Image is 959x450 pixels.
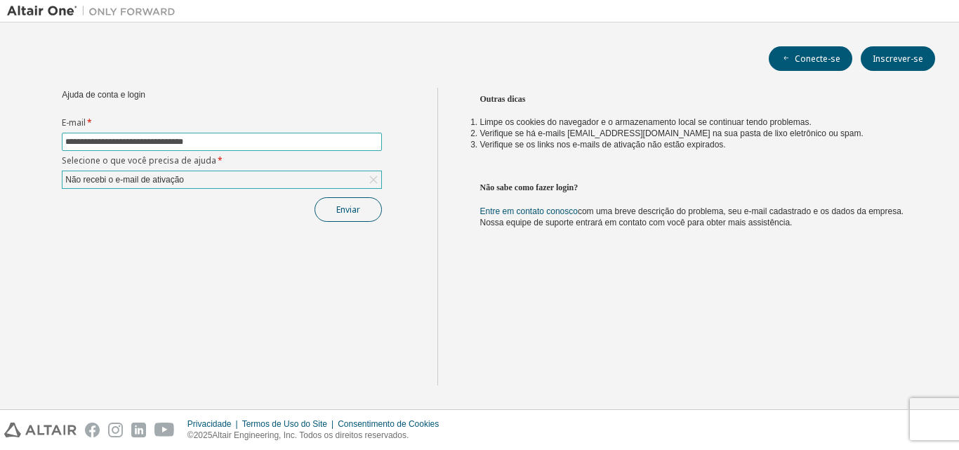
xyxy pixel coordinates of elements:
a: Entre em contato conosco [480,206,578,216]
font: com uma breve descrição do problema, seu e-mail cadastrado e os dados da empresa. Nossa equipe de... [480,206,904,227]
font: Não recebi o e-mail de ativação [65,175,184,185]
font: Consentimento de Cookies [338,419,439,429]
img: youtube.svg [154,423,175,437]
img: instagram.svg [108,423,123,437]
div: Não recebi o e-mail de ativação [62,171,381,188]
button: Inscrever-se [861,46,935,71]
font: E-mail [62,117,86,128]
font: Conecte-se [795,53,840,65]
font: Enviar [336,204,360,216]
font: 2025 [194,430,213,440]
font: Verifique se os links nos e-mails de ativação não estão expirados. [480,140,726,150]
font: Limpe os cookies do navegador e o armazenamento local se continuar tendo problemas. [480,117,812,127]
font: Altair Engineering, Inc. Todos os direitos reservados. [212,430,409,440]
font: Privacidade [187,419,232,429]
img: Altair Um [7,4,183,18]
font: Ajuda de conta e login [62,90,145,100]
img: facebook.svg [85,423,100,437]
font: Outras dicas [480,94,526,104]
img: linkedin.svg [131,423,146,437]
font: Inscrever-se [873,53,923,65]
button: Enviar [315,197,382,222]
font: Termos de Uso do Site [242,419,327,429]
button: Conecte-se [769,46,852,71]
font: Não sabe como fazer login? [480,183,578,192]
img: altair_logo.svg [4,423,77,437]
font: Selecione o que você precisa de ajuda [62,154,216,166]
font: © [187,430,194,440]
font: Verifique se há e-mails [EMAIL_ADDRESS][DOMAIN_NAME] na sua pasta de lixo eletrônico ou spam. [480,128,864,138]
